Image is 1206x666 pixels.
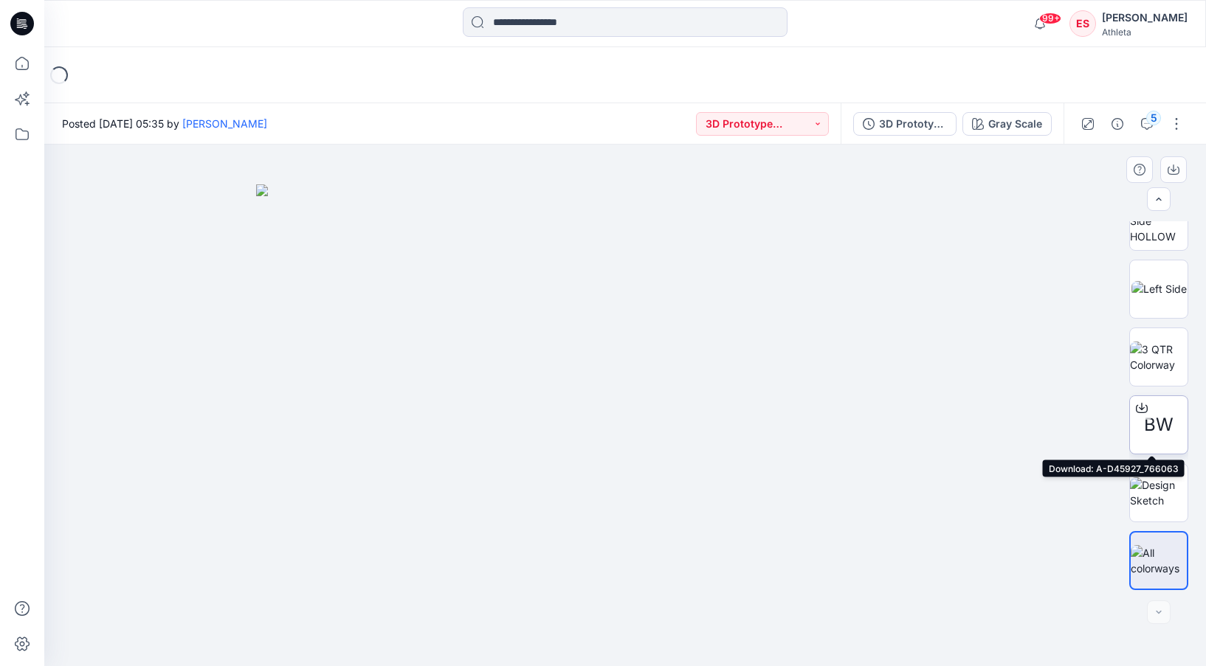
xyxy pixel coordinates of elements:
[1130,477,1188,508] img: Design Sketch
[1135,112,1159,136] button: 5
[62,116,267,131] span: Posted [DATE] 05:35 by
[1130,198,1188,244] img: Right Side HOLLOW
[1102,27,1188,38] div: Athleta
[879,116,947,132] div: 3D Prototype Sample (Vendor)
[1069,10,1096,37] div: ES
[1106,112,1129,136] button: Details
[1039,13,1061,24] span: 99+
[182,117,267,130] a: [PERSON_NAME]
[988,116,1042,132] div: Gray Scale
[1146,111,1161,125] div: 5
[1131,545,1187,576] img: All colorways
[1131,281,1187,296] img: Left Side
[962,112,1052,136] button: Gray Scale
[853,112,957,136] button: 3D Prototype Sample (Vendor)
[1144,412,1174,438] span: BW
[1130,341,1188,372] img: 3 QTR Colorway
[1102,9,1188,27] div: [PERSON_NAME]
